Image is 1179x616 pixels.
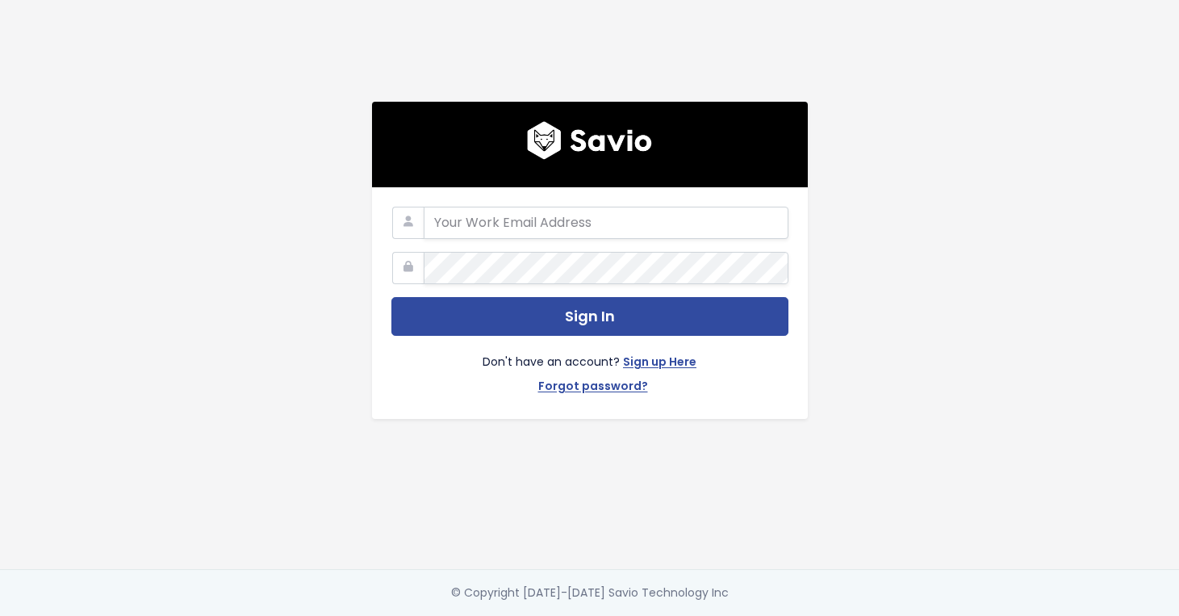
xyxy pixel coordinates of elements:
[527,121,652,160] img: logo600x187.a314fd40982d.png
[451,583,729,603] div: © Copyright [DATE]-[DATE] Savio Technology Inc
[391,297,788,337] button: Sign In
[623,352,696,375] a: Sign up Here
[391,336,788,399] div: Don't have an account?
[424,207,788,239] input: Your Work Email Address
[538,376,648,400] a: Forgot password?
